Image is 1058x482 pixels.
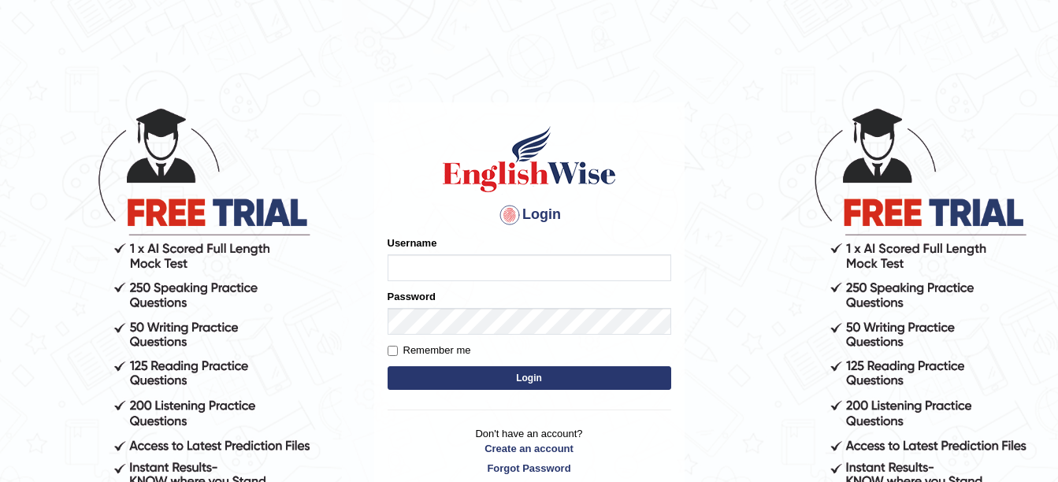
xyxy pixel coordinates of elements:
a: Forgot Password [388,461,671,476]
label: Username [388,235,437,250]
input: Remember me [388,346,398,356]
h4: Login [388,202,671,228]
img: Logo of English Wise sign in for intelligent practice with AI [440,124,619,195]
label: Remember me [388,343,471,358]
p: Don't have an account? [388,426,671,475]
a: Create an account [388,441,671,456]
button: Login [388,366,671,390]
label: Password [388,289,436,304]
